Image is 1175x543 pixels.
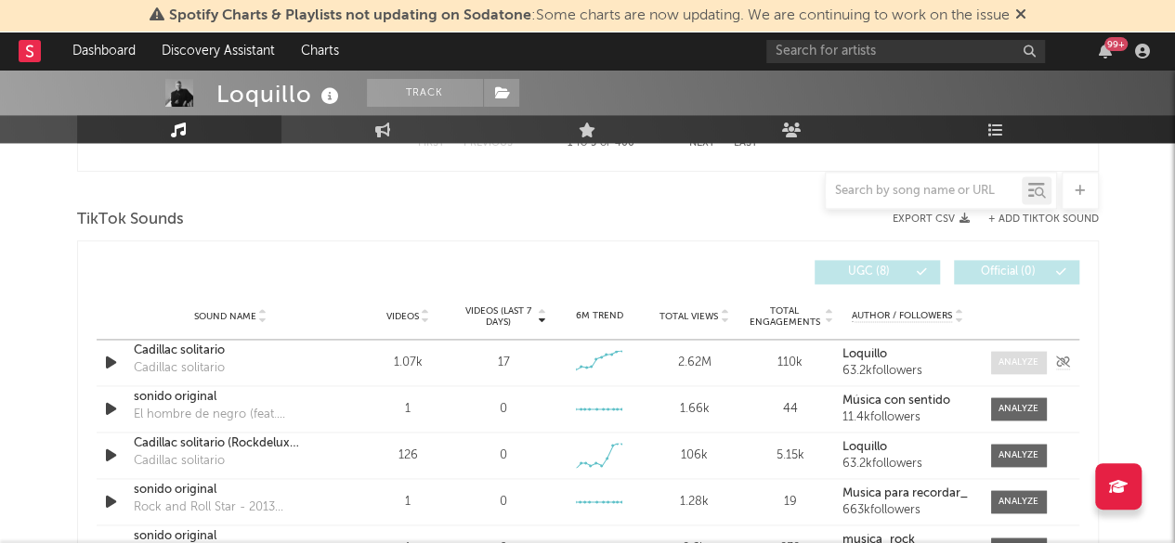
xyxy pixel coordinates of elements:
[149,32,288,70] a: Discovery Assistant
[1015,8,1026,23] span: Dismiss
[842,441,887,453] strong: Loquillo
[651,354,738,372] div: 2.62M
[659,311,718,322] span: Total Views
[134,388,328,407] a: sonido original
[988,214,1099,225] button: + Add TikTok Sound
[893,213,970,225] button: Export CSV
[842,365,972,378] div: 63.2k followers
[970,214,1099,225] button: + Add TikTok Sound
[497,354,509,372] div: 17
[747,354,833,372] div: 110k
[134,481,328,499] a: sonido original
[954,260,1079,284] button: Official(0)
[842,348,887,360] strong: Loquillo
[747,400,833,419] div: 44
[842,394,972,407] a: Música con sentido
[600,139,611,148] span: of
[134,359,225,378] div: Cadillac solitario
[500,493,507,511] div: 0
[169,8,1010,23] span: : Some charts are now updating. We are continuing to work on the issue
[134,498,328,517] div: Rock and Roll Star - 2013 Remastered Version
[734,138,758,149] button: Last
[766,40,1045,63] input: Search for artists
[842,504,972,517] div: 663k followers
[842,487,972,500] a: Musica para recordar_
[815,260,940,284] button: UGC(8)
[134,342,328,360] a: Cadillac solitario
[827,266,912,278] span: UGC ( 8 )
[826,184,1022,199] input: Search by song name or URL
[842,411,972,424] div: 11.4k followers
[651,400,738,419] div: 1.66k
[1104,37,1128,51] div: 99 +
[550,133,652,155] div: 1 5 400
[216,79,344,110] div: Loquillo
[576,139,587,148] span: to
[842,394,950,407] strong: Música con sentido
[288,32,352,70] a: Charts
[460,305,535,328] span: Videos (last 7 days)
[842,348,972,361] a: Loquillo
[852,310,952,322] span: Author / Followers
[842,441,972,454] a: Loquillo
[747,493,833,511] div: 19
[386,311,419,322] span: Videos
[134,434,328,453] a: Cadillac solitario (Rockdelux Experience [DATE])
[418,138,445,149] button: First
[1099,44,1112,58] button: 99+
[651,493,738,511] div: 1.28k
[555,309,642,323] div: 6M Trend
[747,305,822,328] span: Total Engagements
[500,400,507,419] div: 0
[651,446,738,465] div: 106k
[194,311,256,322] span: Sound Name
[463,138,513,149] button: Previous
[134,452,225,471] div: Cadillac solitario
[966,266,1051,278] span: Official ( 0 )
[689,138,715,149] button: Next
[365,446,451,465] div: 126
[842,487,968,499] strong: Musica para recordar_
[59,32,149,70] a: Dashboard
[365,400,451,419] div: 1
[842,458,972,471] div: 63.2k followers
[365,354,451,372] div: 1.07k
[747,446,833,465] div: 5.15k
[365,493,451,511] div: 1
[500,446,507,465] div: 0
[134,406,328,424] div: El hombre de negro (feat. [PERSON_NAME], [PERSON_NAME])
[367,79,483,107] button: Track
[77,209,184,231] span: TikTok Sounds
[169,8,531,23] span: Spotify Charts & Playlists not updating on Sodatone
